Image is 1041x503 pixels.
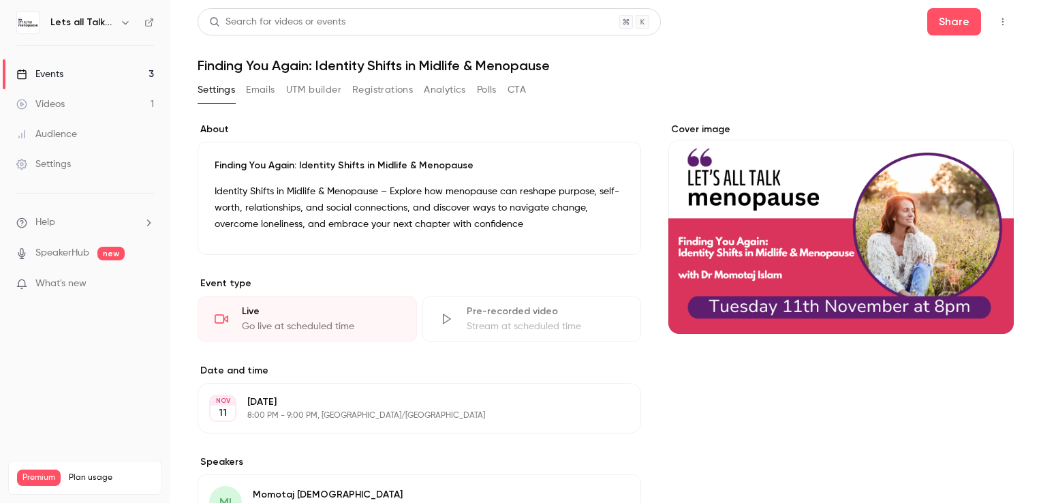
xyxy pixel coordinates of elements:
[17,470,61,486] span: Premium
[35,246,89,260] a: SpeakerHub
[69,472,153,483] span: Plan usage
[198,296,417,342] div: LiveGo live at scheduled time
[198,57,1014,74] h1: Finding You Again: Identity Shifts in Midlife & Menopause
[16,215,154,230] li: help-dropdown-opener
[424,79,466,101] button: Analytics
[286,79,341,101] button: UTM builder
[16,97,65,111] div: Videos
[253,488,553,502] p: Momotaj [DEMOGRAPHIC_DATA]
[927,8,981,35] button: Share
[668,123,1014,334] section: Cover image
[198,455,641,469] label: Speakers
[50,16,114,29] h6: Lets all Talk Menopause LIVE
[16,157,71,171] div: Settings
[467,305,625,318] div: Pre-recorded video
[209,15,345,29] div: Search for videos or events
[352,79,413,101] button: Registrations
[198,364,641,378] label: Date and time
[215,183,624,232] p: Identity Shifts in Midlife & Menopause – Explore how menopause can reshape purpose, self-worth, r...
[16,127,77,141] div: Audience
[508,79,526,101] button: CTA
[138,278,154,290] iframe: Noticeable Trigger
[16,67,63,81] div: Events
[198,277,641,290] p: Event type
[467,320,625,333] div: Stream at scheduled time
[668,123,1014,136] label: Cover image
[35,277,87,291] span: What's new
[242,305,400,318] div: Live
[97,247,125,260] span: new
[17,12,39,33] img: Lets all Talk Menopause LIVE
[198,79,235,101] button: Settings
[35,215,55,230] span: Help
[477,79,497,101] button: Polls
[242,320,400,333] div: Go live at scheduled time
[198,123,641,136] label: About
[215,159,624,172] p: Finding You Again: Identity Shifts in Midlife & Menopause
[247,395,569,409] p: [DATE]
[422,296,642,342] div: Pre-recorded videoStream at scheduled time
[211,396,235,406] div: NOV
[219,406,227,420] p: 11
[246,79,275,101] button: Emails
[247,410,569,421] p: 8:00 PM - 9:00 PM, [GEOGRAPHIC_DATA]/[GEOGRAPHIC_DATA]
